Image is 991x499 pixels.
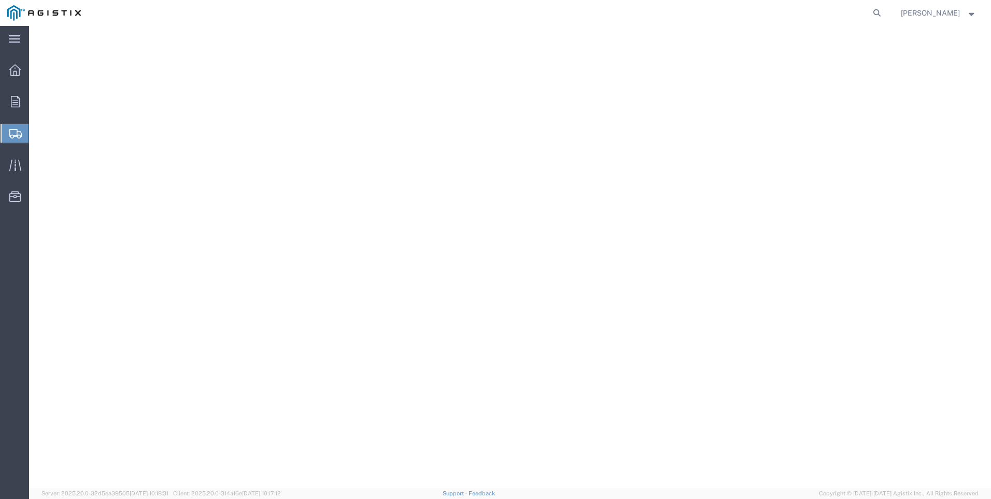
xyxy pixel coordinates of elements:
span: Server: 2025.20.0-32d5ea39505 [41,490,168,496]
span: Sharay Galdeira [901,7,960,19]
span: [DATE] 10:18:31 [130,490,168,496]
iframe: FS Legacy Container [29,26,991,488]
span: Copyright © [DATE]-[DATE] Agistix Inc., All Rights Reserved [819,489,979,498]
span: [DATE] 10:17:12 [242,490,281,496]
a: Support [443,490,469,496]
a: Feedback [469,490,495,496]
button: [PERSON_NAME] [900,7,977,19]
span: Client: 2025.20.0-314a16e [173,490,281,496]
img: logo [7,5,81,21]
